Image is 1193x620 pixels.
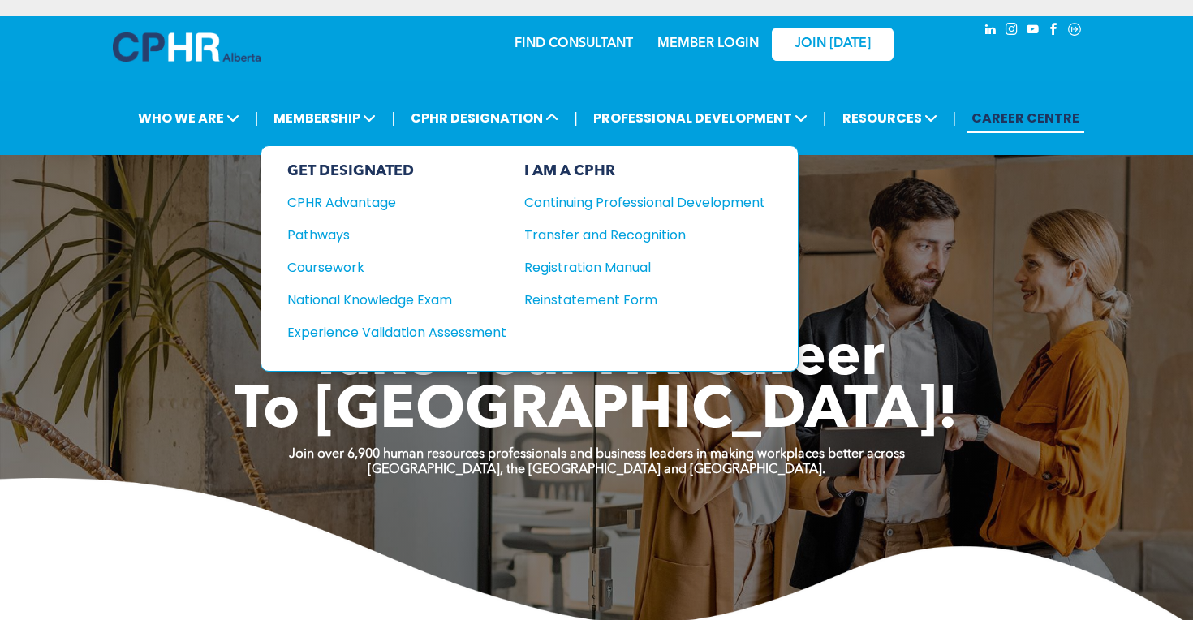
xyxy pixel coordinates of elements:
a: Coursework [287,257,506,278]
a: Reinstatement Form [524,290,765,310]
a: Experience Validation Assessment [287,322,506,342]
div: CPHR Advantage [287,192,485,213]
img: A blue and white logo for cp alberta [113,32,261,62]
span: JOIN [DATE] [795,37,871,52]
span: WHO WE ARE [133,103,244,133]
div: Transfer and Recognition [524,225,741,245]
a: Transfer and Recognition [524,225,765,245]
a: Continuing Professional Development [524,192,765,213]
div: Pathways [287,225,485,245]
div: Experience Validation Assessment [287,322,485,342]
span: MEMBERSHIP [269,103,381,133]
div: I AM A CPHR [524,162,765,180]
a: linkedin [981,20,999,42]
div: Registration Manual [524,257,741,278]
li: | [391,101,395,135]
span: RESOURCES [838,103,942,133]
a: youtube [1023,20,1041,42]
a: instagram [1002,20,1020,42]
div: Coursework [287,257,485,278]
li: | [574,101,578,135]
div: Reinstatement Form [524,290,741,310]
span: PROFESSIONAL DEVELOPMENT [588,103,812,133]
span: To [GEOGRAPHIC_DATA]! [235,383,958,441]
strong: Join over 6,900 human resources professionals and business leaders in making workplaces better ac... [289,448,905,461]
li: | [823,101,827,135]
div: Continuing Professional Development [524,192,741,213]
a: JOIN [DATE] [772,28,894,61]
a: CAREER CENTRE [967,103,1084,133]
a: Social network [1066,20,1083,42]
a: facebook [1044,20,1062,42]
a: Registration Manual [524,257,765,278]
a: National Knowledge Exam [287,290,506,310]
span: CPHR DESIGNATION [406,103,563,133]
strong: [GEOGRAPHIC_DATA], the [GEOGRAPHIC_DATA] and [GEOGRAPHIC_DATA]. [368,463,825,476]
li: | [255,101,259,135]
a: Pathways [287,225,506,245]
a: CPHR Advantage [287,192,506,213]
a: MEMBER LOGIN [657,37,759,50]
div: GET DESIGNATED [287,162,506,180]
li: | [953,101,957,135]
a: FIND CONSULTANT [515,37,633,50]
div: National Knowledge Exam [287,290,485,310]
